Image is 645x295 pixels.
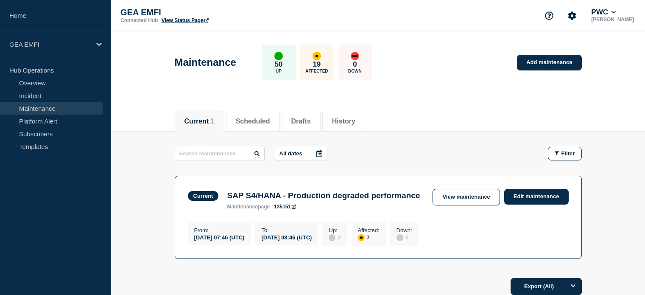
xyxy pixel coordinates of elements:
div: 0 [396,233,412,241]
div: down [351,52,359,60]
button: Filter [548,147,582,160]
button: History [332,118,355,125]
p: Affected : [358,227,380,233]
a: 135151 [274,204,296,210]
button: Scheduled [236,118,270,125]
div: [DATE] 08:46 (UTC) [261,233,312,241]
p: 19 [313,60,321,69]
p: 0 [353,60,357,69]
p: page [227,204,270,210]
h1: Maintenance [175,56,236,68]
div: 7 [358,233,380,241]
button: All dates [275,147,327,160]
p: Affected [305,69,328,73]
p: 50 [274,60,282,69]
p: GEA EMFI [9,41,91,48]
a: Add maintenance [517,55,581,70]
button: PWC [589,8,617,17]
p: Connected Hub [120,17,158,23]
p: Down [348,69,362,73]
input: Search maintenances [175,147,265,160]
button: Drafts [291,118,311,125]
div: up [274,52,283,60]
p: Up [276,69,282,73]
button: Account settings [563,7,581,25]
button: Support [540,7,558,25]
div: 0 [329,233,341,241]
a: View Status Page [162,17,209,23]
a: View maintenance [433,189,500,205]
p: Down : [396,227,412,233]
div: affected [358,234,365,241]
a: Edit maintenance [504,189,569,205]
p: GEA EMFI [120,8,290,17]
span: maintenance [227,204,258,210]
p: To : [261,227,312,233]
h3: SAP S4/HANA - Production degraded performance [227,191,420,200]
p: [PERSON_NAME] [589,17,636,22]
div: Current [193,193,213,199]
button: Current 1 [184,118,215,125]
button: Options [565,278,582,295]
p: Up : [329,227,341,233]
div: disabled [329,234,335,241]
div: [DATE] 07:46 (UTC) [194,233,245,241]
span: Filter [561,150,575,157]
span: 1 [211,118,215,125]
div: disabled [396,234,403,241]
button: Export (All) [511,278,582,295]
p: From : [194,227,245,233]
p: All dates [279,150,302,157]
div: affected [313,52,321,60]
